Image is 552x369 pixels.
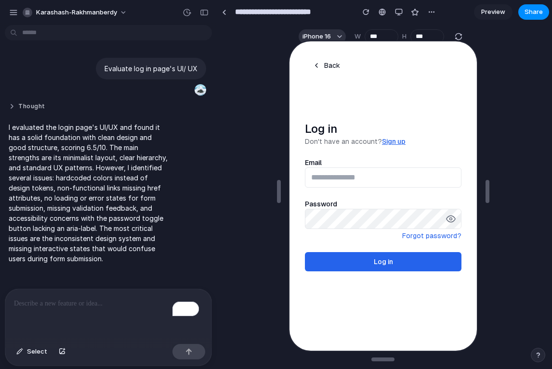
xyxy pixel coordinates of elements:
[15,211,172,230] button: Log in
[302,32,331,41] span: iPhone 16
[15,15,58,33] a: Back
[12,344,52,359] button: Select
[15,95,172,105] p: Don't have an account?
[481,7,505,17] span: Preview
[9,122,170,264] p: I evaluated the login page's UI/UX and found it has a solid foundation with clean design and good...
[299,29,346,44] button: iPhone 16
[518,4,549,20] button: Share
[27,347,47,356] span: Select
[15,116,172,126] label: Email
[15,190,172,199] a: Forgot password?
[355,32,361,41] label: W
[15,158,172,167] label: Password
[5,289,211,340] div: To enrich screen reader interactions, please activate Accessibility in Grammarly extension settings
[19,5,132,20] button: karashash-rakhmanberdy
[474,4,513,20] a: Preview
[525,7,543,17] span: Share
[92,96,116,104] a: Sign up
[36,8,117,17] span: karashash-rakhmanberdy
[402,32,407,41] label: H
[105,64,197,74] p: Evaluate log in page's UI/ UX
[15,80,172,95] h1: Log in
